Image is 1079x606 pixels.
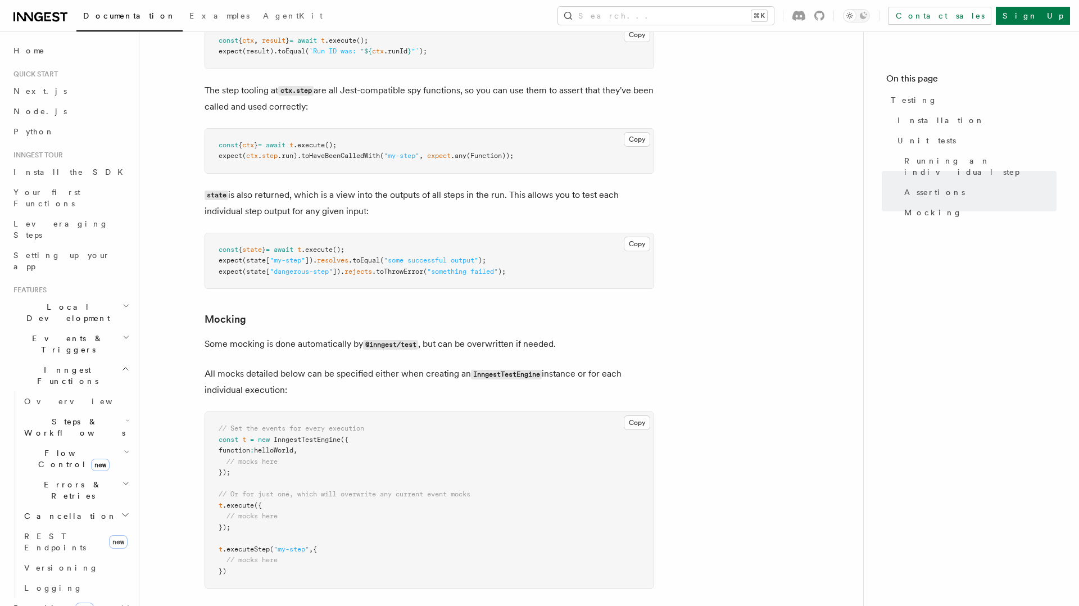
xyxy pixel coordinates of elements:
button: Copy [624,237,650,251]
span: ); [478,256,486,264]
button: Events & Triggers [9,328,132,360]
span: ( [380,256,384,264]
span: const [219,436,238,444]
span: ${ [364,47,372,55]
span: }); [219,523,230,531]
span: Home [13,45,45,56]
button: Copy [624,28,650,42]
span: Features [9,286,47,295]
span: ]). [305,256,317,264]
span: "some successful output" [384,256,478,264]
span: = [266,246,270,254]
span: `Run ID was: " [309,47,364,55]
span: .execute [301,246,333,254]
span: // Or for just one, which will overwrite any current event mocks [219,490,470,498]
span: Installation [897,115,985,126]
span: Python [13,127,55,136]
span: = [289,37,293,44]
span: .run) [278,152,297,160]
span: new [109,535,128,549]
span: Steps & Workflows [20,416,125,438]
span: Documentation [83,11,176,20]
span: Your first Functions [13,188,80,208]
span: .toEqual [348,256,380,264]
span: const [219,37,238,44]
a: Versioning [20,558,132,578]
a: Testing [886,90,1057,110]
span: ctx [372,47,384,55]
span: // Set the events for every execution [219,424,364,432]
span: ({ [254,501,262,509]
span: (state[ [242,256,270,264]
a: Examples [183,3,256,30]
span: Testing [891,94,937,106]
button: Copy [624,132,650,147]
span: { [313,545,317,553]
span: , [309,545,313,553]
span: = [258,141,262,149]
p: is also returned, which is a view into the outputs of all steps in the run. This allows you to te... [205,187,654,219]
button: Inngest Functions [9,360,132,391]
span: . [258,152,262,160]
span: Leveraging Steps [13,219,108,239]
button: Flow Controlnew [20,443,132,474]
a: Assertions [900,182,1057,202]
span: t [242,436,246,444]
span: Local Development [9,301,123,324]
span: } [407,47,411,55]
span: Unit tests [897,135,956,146]
a: Mocking [900,202,1057,223]
a: Install the SDK [9,162,132,182]
span: } [254,141,258,149]
span: REST Endpoints [24,532,86,552]
span: function [219,446,250,454]
span: { [238,37,242,44]
span: // mocks here [226,556,278,564]
span: Overview [24,397,140,406]
span: await [266,141,285,149]
span: ( [305,47,309,55]
a: AgentKit [256,3,329,30]
span: Inngest tour [9,151,63,160]
code: InngestTestEngine [471,370,542,379]
span: .executeStep [223,545,270,553]
span: rejects [344,268,372,275]
span: Setting up your app [13,251,110,271]
span: .toHaveBeenCalledWith [297,152,380,160]
span: Inngest Functions [9,364,121,387]
span: const [219,141,238,149]
span: .execute [223,501,254,509]
kbd: ⌘K [751,10,767,21]
span: "my-step" [384,152,419,160]
span: Assertions [904,187,965,198]
span: (); [356,37,368,44]
span: (Function)); [466,152,514,160]
span: // mocks here [226,458,278,465]
span: step [262,152,278,160]
span: "my-step" [270,256,305,264]
span: expect [219,152,242,160]
h4: On this page [886,72,1057,90]
p: Some mocking is done automatically by , but can be overwritten if needed. [205,336,654,352]
a: Overview [20,391,132,411]
span: } [262,246,266,254]
button: Local Development [9,297,132,328]
span: ]). [333,268,344,275]
button: Errors & Retries [20,474,132,506]
button: Cancellation [20,506,132,526]
code: state [205,191,228,200]
span: ( [380,152,384,160]
span: = [250,436,254,444]
span: : [250,446,254,454]
span: "dangerous-step" [270,268,333,275]
span: t [219,501,223,509]
span: await [274,246,293,254]
span: helloWorld [254,446,293,454]
span: { [238,246,242,254]
span: Running an individual step [904,155,1057,178]
a: Running an individual step [900,151,1057,182]
span: resolves [317,256,348,264]
span: .execute [293,141,325,149]
span: ( [242,152,246,160]
span: // mocks here [226,512,278,520]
